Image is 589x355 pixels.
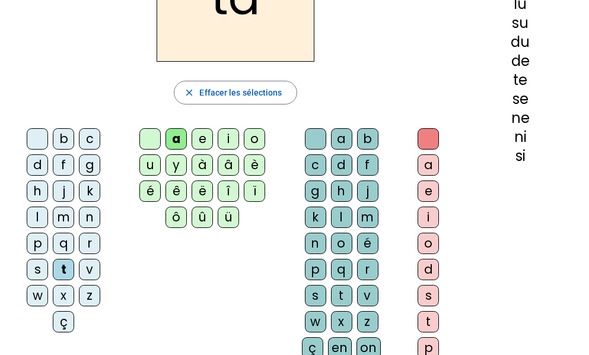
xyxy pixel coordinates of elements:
[53,154,74,176] div: f
[418,180,439,202] div: e
[305,233,326,254] div: n
[305,207,326,228] div: k
[305,285,326,306] div: s
[27,154,48,176] div: d
[331,180,352,202] div: h
[165,207,187,228] div: ô
[53,233,74,254] div: q
[244,128,265,150] div: o
[53,285,74,306] div: x
[218,128,239,150] div: i
[418,154,439,176] div: a
[471,54,570,68] div: de
[471,92,570,106] div: se
[305,311,326,332] div: w
[165,180,187,202] div: ê
[357,233,378,254] div: é
[79,259,100,280] div: v
[357,128,378,150] div: b
[418,285,439,306] div: s
[165,154,187,176] div: y
[471,16,570,30] div: su
[184,87,195,98] mat-icon: close
[331,128,352,150] div: a
[357,154,378,176] div: f
[218,180,239,202] div: î
[165,128,187,150] div: a
[305,154,326,176] div: c
[331,285,352,306] div: t
[53,180,74,202] div: j
[357,207,378,228] div: m
[331,259,352,280] div: q
[357,259,378,280] div: r
[27,207,48,228] div: l
[357,180,378,202] div: j
[192,128,213,150] div: e
[27,180,48,202] div: h
[27,233,48,254] div: p
[192,180,213,202] div: ë
[192,207,213,228] div: û
[218,154,239,176] div: â
[27,285,48,306] div: w
[79,207,100,228] div: n
[471,35,570,49] div: du
[471,130,570,144] div: ni
[418,311,439,332] div: t
[331,311,352,332] div: x
[305,180,326,202] div: g
[244,154,265,176] div: è
[53,311,74,332] div: ç
[192,154,213,176] div: à
[471,149,570,163] div: si
[139,180,161,202] div: é
[53,207,74,228] div: m
[357,285,378,306] div: v
[305,259,326,280] div: p
[79,233,100,254] div: r
[53,259,74,280] div: t
[331,233,352,254] div: o
[418,259,439,280] div: d
[79,180,100,202] div: k
[53,128,74,150] div: b
[174,81,297,104] button: Effacer les sélections
[79,285,100,306] div: z
[471,73,570,87] div: te
[331,207,352,228] div: l
[79,154,100,176] div: g
[331,154,352,176] div: d
[418,207,439,228] div: i
[357,311,378,332] div: z
[418,233,439,254] div: o
[199,85,282,100] span: Effacer les sélections
[244,180,265,202] div: ï
[139,154,161,176] div: u
[218,207,239,228] div: ü
[27,259,48,280] div: s
[471,111,570,125] div: ne
[79,128,100,150] div: c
